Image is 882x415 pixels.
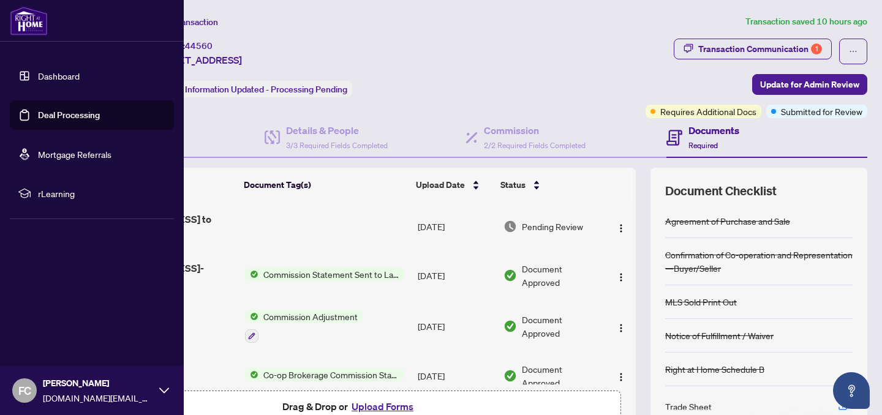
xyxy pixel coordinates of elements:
[616,372,626,382] img: Logo
[522,262,601,289] span: Document Approved
[611,366,631,386] button: Logo
[185,40,213,51] span: 44560
[245,267,258,281] img: Status Icon
[258,267,404,281] span: Commission Statement Sent to Lawyer
[38,187,165,200] span: rLearning
[660,105,756,118] span: Requires Additional Docs
[616,323,626,333] img: Logo
[245,310,258,323] img: Status Icon
[239,168,411,202] th: Document Tag(s)
[688,123,739,138] h4: Documents
[484,123,586,138] h4: Commission
[245,368,258,381] img: Status Icon
[152,81,352,97] div: Status:
[503,269,517,282] img: Document Status
[665,214,790,228] div: Agreement of Purchase and Sale
[245,368,404,381] button: Status IconCo-op Brokerage Commission Statement
[416,178,465,192] span: Upload Date
[258,368,404,381] span: Co-op Brokerage Commission Statement
[611,217,631,236] button: Logo
[698,39,822,59] div: Transaction Communication
[413,300,499,353] td: [DATE]
[665,329,774,342] div: Notice of Fulfillment / Waiver
[496,168,602,202] th: Status
[245,267,404,281] button: Status IconCommission Statement Sent to Lawyer
[153,17,218,28] span: View Transaction
[484,141,586,150] span: 2/2 Required Fields Completed
[348,398,417,414] button: Upload Forms
[760,75,859,94] span: Update for Admin Review
[665,362,764,376] div: Right at Home Schedule B
[688,141,718,150] span: Required
[258,310,363,323] span: Commission Adjustment
[665,182,777,200] span: Document Checklist
[282,398,417,414] span: Drag & Drop or
[43,391,153,405] span: [DOMAIN_NAME][EMAIL_ADDRESS][DOMAIN_NAME]
[665,295,737,308] div: MLS Sold Print Out
[752,74,867,95] button: Update for Admin Review
[286,123,388,138] h4: Details & People
[413,353,499,399] td: [DATE]
[522,220,583,233] span: Pending Review
[611,266,631,285] button: Logo
[611,316,631,336] button: Logo
[18,382,31,399] span: FC
[616,223,626,233] img: Logo
[522,313,601,340] span: Document Approved
[503,369,517,383] img: Document Status
[38,70,80,81] a: Dashboard
[616,272,626,282] img: Logo
[500,178,526,192] span: Status
[152,53,242,67] span: [STREET_ADDRESS]
[413,251,499,300] td: [DATE]
[185,84,347,95] span: Information Updated - Processing Pending
[665,400,712,413] div: Trade Sheet
[411,168,496,202] th: Upload Date
[745,15,867,29] article: Transaction saved 10 hours ago
[849,47,858,56] span: ellipsis
[522,362,601,389] span: Document Approved
[413,202,499,251] td: [DATE]
[43,376,153,390] span: [PERSON_NAME]
[10,6,48,36] img: logo
[38,149,111,160] a: Mortgage Referrals
[503,220,517,233] img: Document Status
[781,105,862,118] span: Submitted for Review
[286,141,388,150] span: 3/3 Required Fields Completed
[245,310,363,343] button: Status IconCommission Adjustment
[811,43,822,54] div: 1
[833,372,870,409] button: Open asap
[503,320,517,333] img: Document Status
[38,110,100,121] a: Deal Processing
[665,248,853,275] div: Confirmation of Co-operation and Representation—Buyer/Seller
[674,39,832,59] button: Transaction Communication1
